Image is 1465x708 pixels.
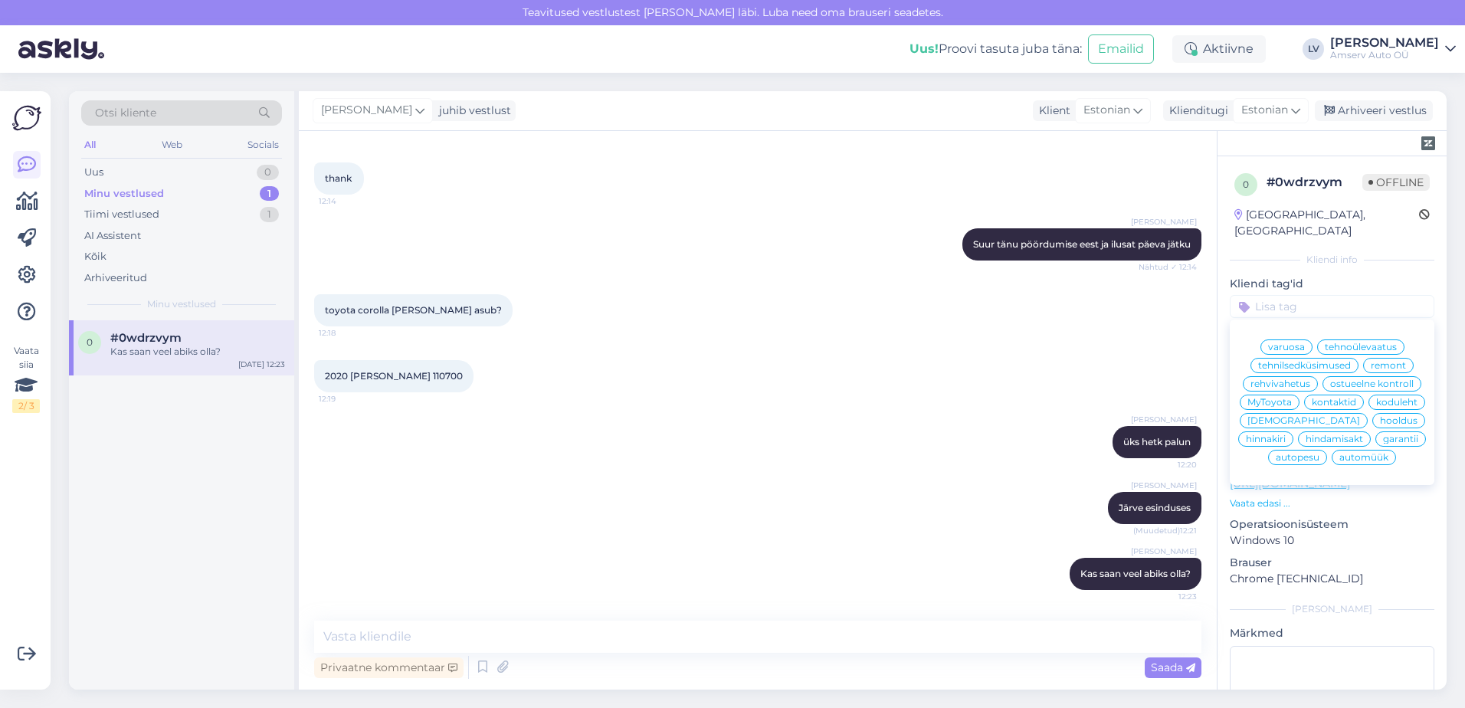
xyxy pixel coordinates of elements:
[1330,37,1456,61] a: [PERSON_NAME]Amserv Auto OÜ
[1306,434,1363,444] span: hindamisakt
[257,165,279,180] div: 0
[1131,216,1197,228] span: [PERSON_NAME]
[1325,343,1397,352] span: tehnoülevaatus
[1362,174,1430,191] span: Offline
[1230,533,1434,549] p: Windows 10
[1133,525,1197,536] span: (Muudetud) 12:21
[1131,414,1197,425] span: [PERSON_NAME]
[325,172,352,184] span: thank
[244,135,282,155] div: Socials
[1172,35,1266,63] div: Aktiivne
[314,657,464,678] div: Privaatne kommentaar
[1119,502,1191,513] span: Järve esinduses
[87,336,93,348] span: 0
[909,40,1082,58] div: Proovi tasuta juba täna:
[1276,453,1319,462] span: autopesu
[1312,398,1356,407] span: kontaktid
[321,102,412,119] span: [PERSON_NAME]
[81,135,99,155] div: All
[1250,379,1310,388] span: rehvivahetus
[1330,37,1439,49] div: [PERSON_NAME]
[1230,625,1434,641] p: Märkmed
[1163,103,1228,119] div: Klienditugi
[110,345,285,359] div: Kas saan veel abiks olla?
[1303,38,1324,60] div: LV
[1230,497,1434,510] p: Vaata edasi ...
[1131,546,1197,557] span: [PERSON_NAME]
[12,399,40,413] div: 2 / 3
[1230,571,1434,587] p: Chrome [TECHNICAL_ID]
[1247,398,1292,407] span: MyToyota
[260,207,279,222] div: 1
[1230,295,1434,318] input: Lisa tag
[1421,136,1435,150] img: zendesk
[147,297,216,311] span: Minu vestlused
[84,165,103,180] div: Uus
[1315,100,1433,121] div: Arhiveeri vestlus
[159,135,185,155] div: Web
[1330,379,1414,388] span: ostueelne kontroll
[84,207,159,222] div: Tiimi vestlused
[1380,416,1417,425] span: hooldus
[319,327,376,339] span: 12:18
[1083,102,1130,119] span: Estonian
[1139,261,1197,273] span: Nähtud ✓ 12:14
[319,393,376,405] span: 12:19
[1123,436,1191,447] span: üks hetk palun
[1230,477,1350,490] a: [URL][DOMAIN_NAME]
[12,344,40,413] div: Vaata siia
[84,186,164,202] div: Minu vestlused
[1267,173,1362,192] div: # 0wdrzvym
[1139,591,1197,602] span: 12:23
[433,103,511,119] div: juhib vestlust
[1139,459,1197,470] span: 12:20
[84,249,107,264] div: Kõik
[238,359,285,370] div: [DATE] 12:23
[909,41,939,56] b: Uus!
[1247,416,1360,425] span: [DEMOGRAPHIC_DATA]
[1268,343,1305,352] span: varuosa
[1230,602,1434,616] div: [PERSON_NAME]
[325,370,463,382] span: 2020 [PERSON_NAME] 110700
[1241,102,1288,119] span: Estonian
[1246,434,1286,444] span: hinnakiri
[1339,453,1388,462] span: automüük
[325,304,502,316] span: toyota corolla [PERSON_NAME] asub?
[84,270,147,286] div: Arhiveeritud
[1243,179,1249,190] span: 0
[1376,398,1417,407] span: koduleht
[1230,276,1434,292] p: Kliendi tag'id
[260,186,279,202] div: 1
[84,228,141,244] div: AI Assistent
[1230,253,1434,267] div: Kliendi info
[973,238,1191,250] span: Suur tänu pöördumise eest ja ilusat päeva jätku
[1258,361,1351,370] span: tehnilsedküsimused
[319,195,376,207] span: 12:14
[1088,34,1154,64] button: Emailid
[1080,568,1191,579] span: Kas saan veel abiks olla?
[1383,434,1418,444] span: garantii
[1230,516,1434,533] p: Operatsioonisüsteem
[12,103,41,133] img: Askly Logo
[1230,555,1434,571] p: Brauser
[110,331,182,345] span: #0wdrzvym
[95,105,156,121] span: Otsi kliente
[1033,103,1070,119] div: Klient
[1371,361,1406,370] span: remont
[1234,207,1419,239] div: [GEOGRAPHIC_DATA], [GEOGRAPHIC_DATA]
[1151,660,1195,674] span: Saada
[1330,49,1439,61] div: Amserv Auto OÜ
[1131,480,1197,491] span: [PERSON_NAME]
